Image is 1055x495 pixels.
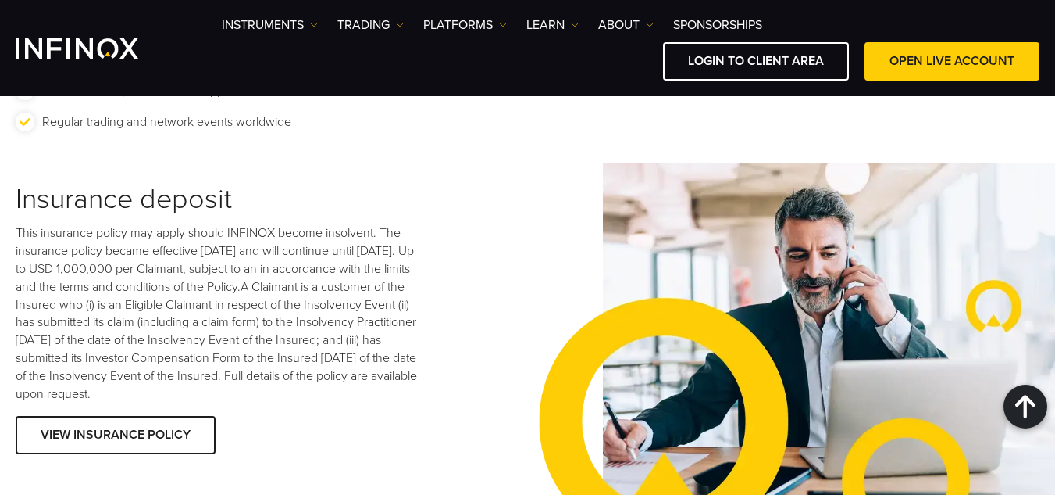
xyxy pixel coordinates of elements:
[16,183,425,217] h3: Insurance deposit
[423,16,507,34] a: PLATFORMS
[16,38,175,59] a: INFINOX Logo
[663,42,849,81] a: LOGIN TO CLIENT AREA
[337,16,404,34] a: TRADING
[864,42,1039,81] a: OPEN LIVE ACCOUNT
[673,16,762,34] a: SPONSORSHIPS
[222,16,318,34] a: Instruments
[16,224,425,404] p: This insurance policy may apply should INFINOX become insolvent. The insurance policy became effe...
[526,16,579,34] a: Learn
[16,416,216,454] a: VIEW INSURANCE POLICY
[598,16,654,34] a: ABOUT
[42,113,291,131] p: Regular trading and network events worldwide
